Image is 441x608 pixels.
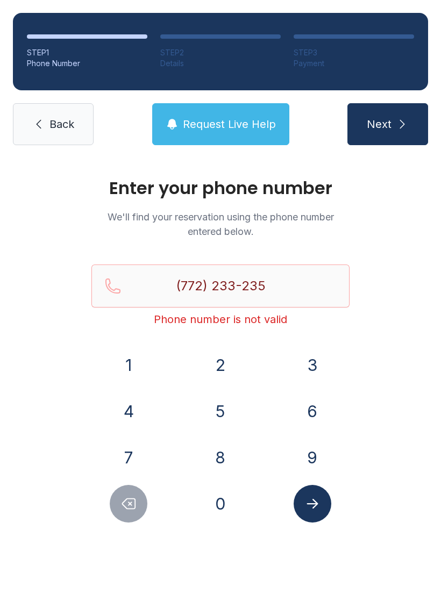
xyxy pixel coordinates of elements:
div: STEP 1 [27,47,147,58]
button: Delete number [110,485,147,523]
button: 7 [110,439,147,476]
button: Submit lookup form [294,485,331,523]
h1: Enter your phone number [91,180,350,197]
input: Reservation phone number [91,264,350,307]
span: Back [49,117,74,132]
p: We'll find your reservation using the phone number entered below. [91,210,350,239]
button: 0 [202,485,239,523]
button: 6 [294,392,331,430]
button: 2 [202,346,239,384]
button: 3 [294,346,331,384]
button: 1 [110,346,147,384]
div: STEP 3 [294,47,414,58]
div: Phone Number [27,58,147,69]
button: 8 [202,439,239,476]
div: STEP 2 [160,47,281,58]
button: 5 [202,392,239,430]
span: Next [367,117,392,132]
button: 9 [294,439,331,476]
div: Phone number is not valid [91,312,350,327]
button: 4 [110,392,147,430]
div: Payment [294,58,414,69]
span: Request Live Help [183,117,276,132]
div: Details [160,58,281,69]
